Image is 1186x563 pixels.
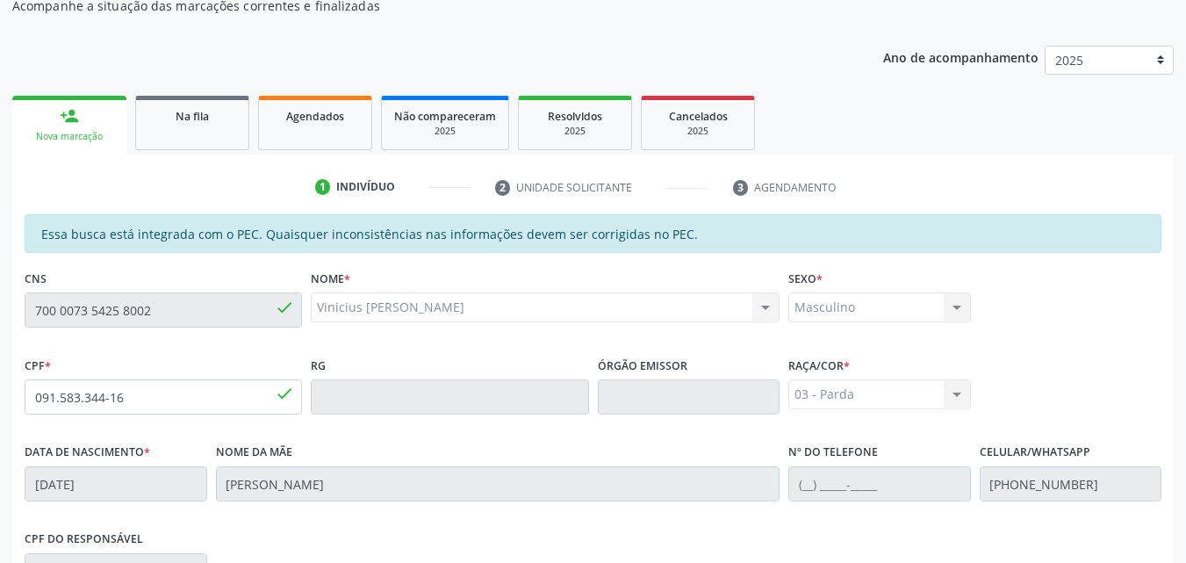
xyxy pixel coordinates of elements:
[25,214,1161,253] div: Essa busca está integrada com o PEC. Quaisquer inconsistências nas informações devem ser corrigid...
[980,466,1162,502] input: (__) _____-_____
[654,125,742,138] div: 2025
[883,46,1039,68] p: Ano de acompanhamento
[311,265,350,292] label: Nome
[548,109,602,124] span: Resolvidos
[980,439,1090,466] label: Celular/WhatsApp
[788,439,878,466] label: Nº do Telefone
[25,130,114,143] div: Nova marcação
[531,125,619,138] div: 2025
[598,352,687,379] label: Órgão emissor
[25,265,47,292] label: CNS
[286,109,344,124] span: Agendados
[669,109,728,124] span: Cancelados
[25,526,143,553] label: CPF do responsável
[311,352,326,379] label: RG
[216,439,292,466] label: Nome da mãe
[25,352,51,379] label: CPF
[25,466,207,502] input: __/__/____
[788,466,971,502] input: (__) _____-_____
[788,352,850,379] label: Raça/cor
[176,109,209,124] span: Na fila
[394,109,496,124] span: Não compareceram
[275,298,294,317] span: done
[394,125,496,138] div: 2025
[275,384,294,403] span: done
[60,106,79,126] div: person_add
[788,265,823,292] label: Sexo
[25,439,150,466] label: Data de nascimento
[315,179,331,195] div: 1
[336,179,395,195] div: Indivíduo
